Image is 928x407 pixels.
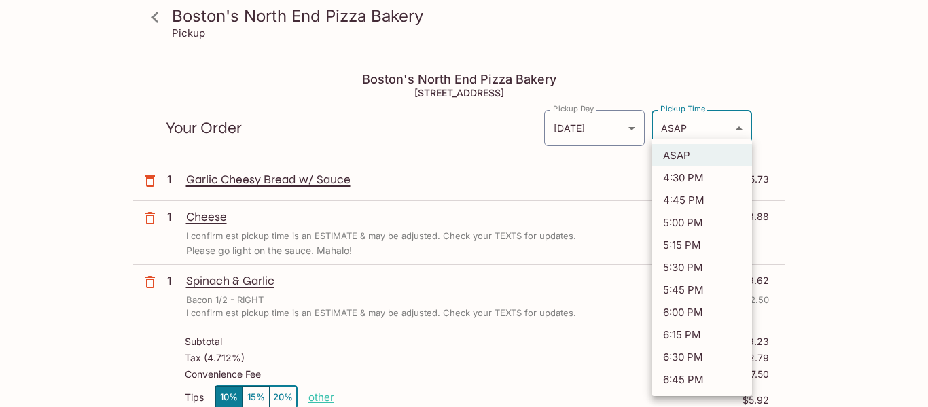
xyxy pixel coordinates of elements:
li: 5:30 PM [652,256,752,279]
li: 4:30 PM [652,166,752,189]
li: ASAP [652,144,752,166]
li: 6:15 PM [652,323,752,346]
li: 4:45 PM [652,189,752,211]
li: 5:45 PM [652,279,752,301]
li: 5:15 PM [652,234,752,256]
li: 6:00 PM [652,301,752,323]
li: 5:00 PM [652,211,752,234]
li: 6:30 PM [652,346,752,368]
li: 6:45 PM [652,368,752,391]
